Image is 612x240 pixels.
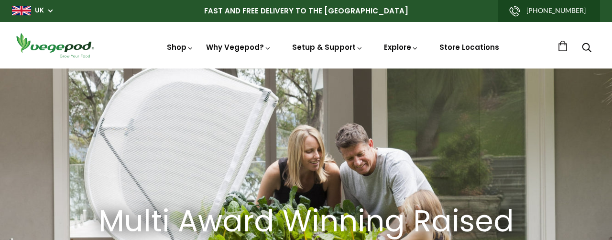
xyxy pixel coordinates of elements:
a: Setup & Support [292,42,363,52]
img: gb_large.png [12,6,31,15]
a: Why Vegepod? [206,42,271,52]
a: Store Locations [439,42,499,52]
a: UK [35,6,44,15]
a: Explore [384,42,418,52]
img: Vegepod [12,32,98,59]
a: Search [582,44,591,54]
a: Shop [167,42,194,52]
